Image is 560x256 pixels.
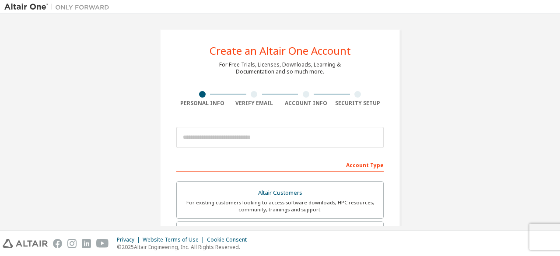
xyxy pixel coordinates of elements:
img: instagram.svg [67,239,77,248]
p: © 2025 Altair Engineering, Inc. All Rights Reserved. [117,243,252,251]
div: Cookie Consent [207,236,252,243]
div: For Free Trials, Licenses, Downloads, Learning & Documentation and so much more. [219,61,341,75]
div: Account Info [280,100,332,107]
img: linkedin.svg [82,239,91,248]
div: Account Type [176,158,384,172]
div: Security Setup [332,100,384,107]
div: For existing customers looking to access software downloads, HPC resources, community, trainings ... [182,199,378,213]
div: Verify Email [228,100,280,107]
div: Altair Customers [182,187,378,199]
img: youtube.svg [96,239,109,248]
div: Personal Info [176,100,228,107]
div: Privacy [117,236,143,243]
img: Altair One [4,3,114,11]
img: facebook.svg [53,239,62,248]
div: Website Terms of Use [143,236,207,243]
img: altair_logo.svg [3,239,48,248]
div: Create an Altair One Account [210,46,351,56]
